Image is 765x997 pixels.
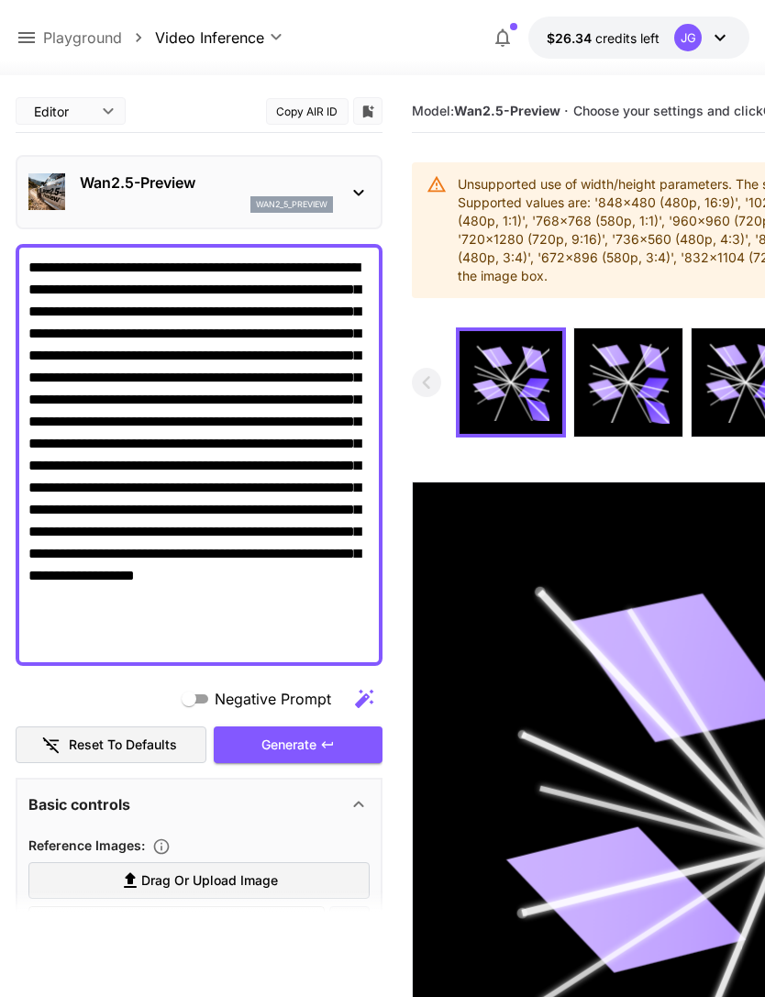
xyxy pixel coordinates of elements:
[28,837,145,853] span: Reference Images :
[34,102,91,121] span: Editor
[145,837,178,856] button: Upload a reference image to guide the result. Supported formats: MP4, WEBM and MOV.
[155,27,264,49] span: Video Inference
[28,164,370,220] div: Wan2.5-Previewwan2_5_preview
[595,30,660,46] span: credits left
[28,862,370,900] label: Drag or upload image
[28,793,130,815] p: Basic controls
[266,98,349,125] button: Copy AIR ID
[16,726,206,764] button: Reset to defaults
[547,28,660,48] div: $26.34072
[528,17,749,59] button: $26.34072JG
[80,172,333,194] p: Wan2.5-Preview
[256,198,327,211] p: wan2_5_preview
[215,688,331,710] span: Negative Prompt
[564,100,569,122] p: ·
[28,782,370,826] div: Basic controls
[454,103,560,118] b: Wan2.5-Preview
[261,734,316,757] span: Generate
[43,27,155,49] nav: breadcrumb
[674,24,702,51] div: JG
[214,726,382,764] button: Generate
[141,870,278,892] span: Drag or upload image
[360,100,376,122] button: Add to library
[43,27,122,49] a: Playground
[547,30,595,46] span: $26.34
[412,103,560,118] span: Model:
